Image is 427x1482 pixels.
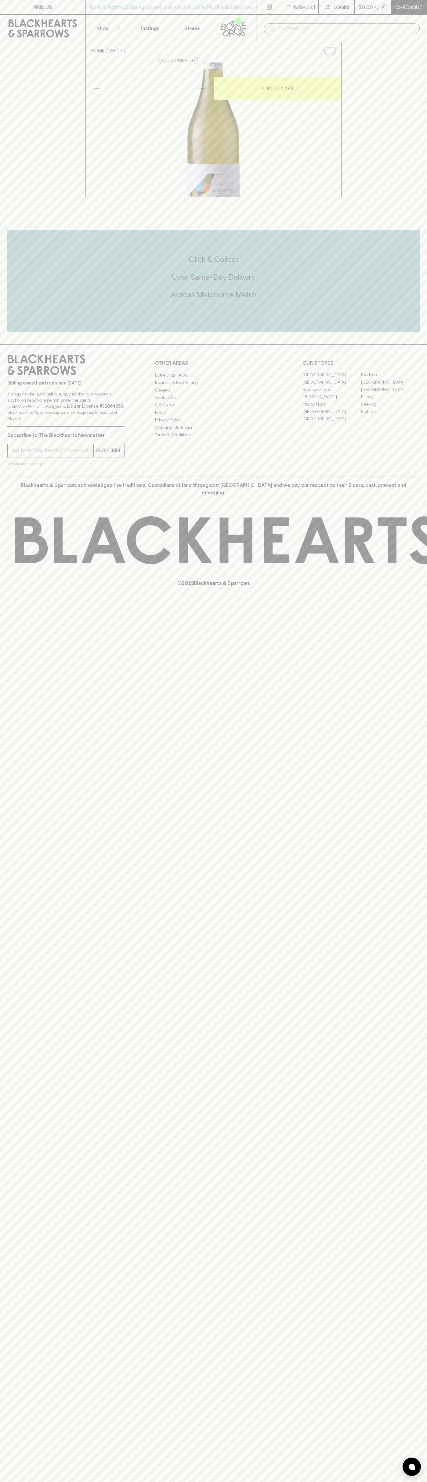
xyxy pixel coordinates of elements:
[278,24,415,34] input: Try "Pinot noir"
[409,1464,415,1470] img: bubble-icon
[7,290,420,300] h5: Across Melbourne Metro
[358,4,373,11] p: $0.00
[361,371,420,379] a: Braddon
[361,386,420,393] a: [GEOGRAPHIC_DATA]
[158,57,198,64] button: Add to wishlist
[96,447,122,454] p: SUBSCRIBE
[155,379,272,386] a: Business & Bulk Gifting
[184,25,200,32] p: Stores
[96,25,109,32] p: Shop
[7,391,125,421] p: It is against the law to sell or supply alcohol to, or to obtain alcohol on behalf of a person un...
[155,386,272,394] a: Careers
[155,424,272,431] a: Shipping Information
[395,4,423,11] p: Checkout
[155,401,272,409] a: Gift Cards
[155,409,272,416] a: FAQ's
[86,63,341,197] img: 37271.png
[383,5,385,9] p: 0
[302,386,361,393] a: Brunswick West
[7,254,420,264] h5: Click & Collect
[302,371,361,379] a: [GEOGRAPHIC_DATA]
[140,25,159,32] p: Tastings
[361,401,420,408] a: Geelong
[302,408,361,415] a: [GEOGRAPHIC_DATA]
[7,272,420,282] h5: Uber Same-Day Delivery
[155,416,272,424] a: Privacy Policy
[155,359,272,367] p: OTHER AREAS
[361,393,420,401] a: Fitzroy
[7,431,125,439] p: Subscribe to The Blackhearts Newsletter
[361,379,420,386] a: [GEOGRAPHIC_DATA]
[302,401,361,408] a: Fitzroy North
[155,371,272,379] a: Bottle Drop FAQ's
[322,45,338,60] button: Add to wishlist
[214,77,341,100] button: ADD TO CART
[7,230,420,332] div: Call to action block
[334,4,349,11] p: Login
[7,380,125,386] p: Sibling owned and run since [DATE]
[302,379,361,386] a: [GEOGRAPHIC_DATA]
[86,15,128,42] button: Shop
[12,446,93,455] input: e.g. jane@blackheartsandsparrows.com.au
[171,15,214,42] a: Stores
[128,15,171,42] a: Tastings
[12,481,415,496] p: Blackhearts & Sparrows acknowledges the traditional Custodians of land throughout [GEOGRAPHIC_DAT...
[67,404,123,409] strong: Liquor License #32064953
[109,48,122,53] a: SHOP
[91,48,105,53] a: HOME
[361,408,420,415] a: Prahran
[261,85,294,92] p: ADD TO CART
[302,359,420,367] p: OUR STORES
[7,461,125,467] p: We will never spam you
[302,393,361,401] a: [PERSON_NAME]
[94,444,124,457] button: SUBSCRIBE
[33,4,52,11] p: FIND US
[155,394,272,401] a: Contact Us
[293,4,316,11] p: Wishlist
[155,431,272,439] a: Terms & Conditions
[302,415,361,423] a: [GEOGRAPHIC_DATA]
